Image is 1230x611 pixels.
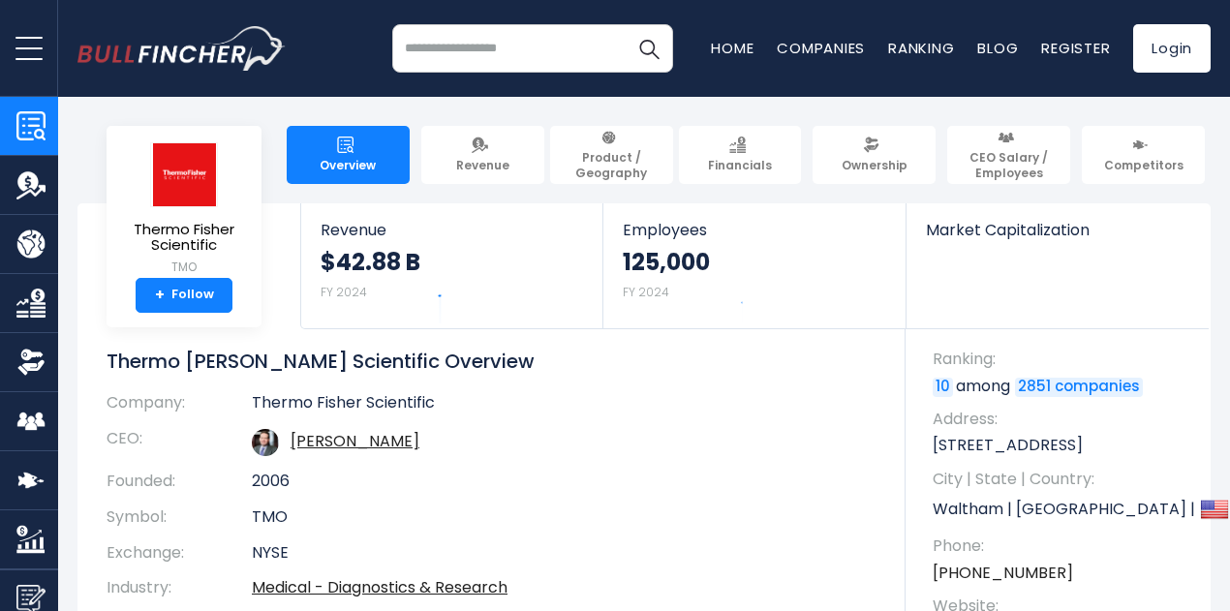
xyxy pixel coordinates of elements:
[155,287,165,304] strong: +
[777,38,865,58] a: Companies
[623,284,669,300] small: FY 2024
[926,221,1189,239] span: Market Capitalization
[321,221,583,239] span: Revenue
[320,158,376,173] span: Overview
[933,495,1191,524] p: Waltham | [GEOGRAPHIC_DATA] | US
[679,126,802,184] a: Financials
[933,535,1191,557] span: Phone:
[107,500,252,535] th: Symbol:
[321,247,420,277] strong: $42.88 B
[1015,378,1143,397] a: 2851 companies
[107,349,876,374] h1: Thermo [PERSON_NAME] Scientific Overview
[107,393,252,421] th: Company:
[1041,38,1110,58] a: Register
[933,409,1191,430] span: Address:
[1104,158,1184,173] span: Competitors
[933,563,1073,584] a: [PHONE_NUMBER]
[623,247,710,277] strong: 125,000
[107,535,252,571] th: Exchange:
[603,203,905,328] a: Employees 125,000 FY 2024
[456,158,509,173] span: Revenue
[16,348,46,377] img: Ownership
[1133,24,1211,73] a: Login
[888,38,954,58] a: Ranking
[1082,126,1205,184] a: Competitors
[933,378,953,397] a: 10
[252,576,507,598] a: Medical - Diagnostics & Research
[550,126,673,184] a: Product / Geography
[625,24,673,73] button: Search
[291,430,419,452] a: ceo
[122,259,246,276] small: TMO
[708,158,772,173] span: Financials
[252,500,876,535] td: TMO
[121,141,247,278] a: Thermo Fisher Scientific TMO
[956,150,1061,180] span: CEO Salary / Employees
[813,126,936,184] a: Ownership
[107,421,252,464] th: CEO:
[842,158,907,173] span: Ownership
[287,126,410,184] a: Overview
[421,126,544,184] a: Revenue
[933,435,1191,456] p: [STREET_ADDRESS]
[252,429,279,456] img: marc-n-casper.jpg
[301,203,602,328] a: Revenue $42.88 B FY 2024
[252,393,876,421] td: Thermo Fisher Scientific
[947,126,1070,184] a: CEO Salary / Employees
[321,284,367,300] small: FY 2024
[107,464,252,500] th: Founded:
[711,38,753,58] a: Home
[252,535,876,571] td: NYSE
[933,376,1191,397] p: among
[623,221,885,239] span: Employees
[122,222,246,254] span: Thermo Fisher Scientific
[252,464,876,500] td: 2006
[107,570,252,606] th: Industry:
[907,203,1209,272] a: Market Capitalization
[933,349,1191,370] span: Ranking:
[77,26,286,71] img: bullfincher logo
[77,26,286,71] a: Go to homepage
[559,150,664,180] span: Product / Geography
[977,38,1018,58] a: Blog
[933,469,1191,490] span: City | State | Country:
[136,278,232,313] a: +Follow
